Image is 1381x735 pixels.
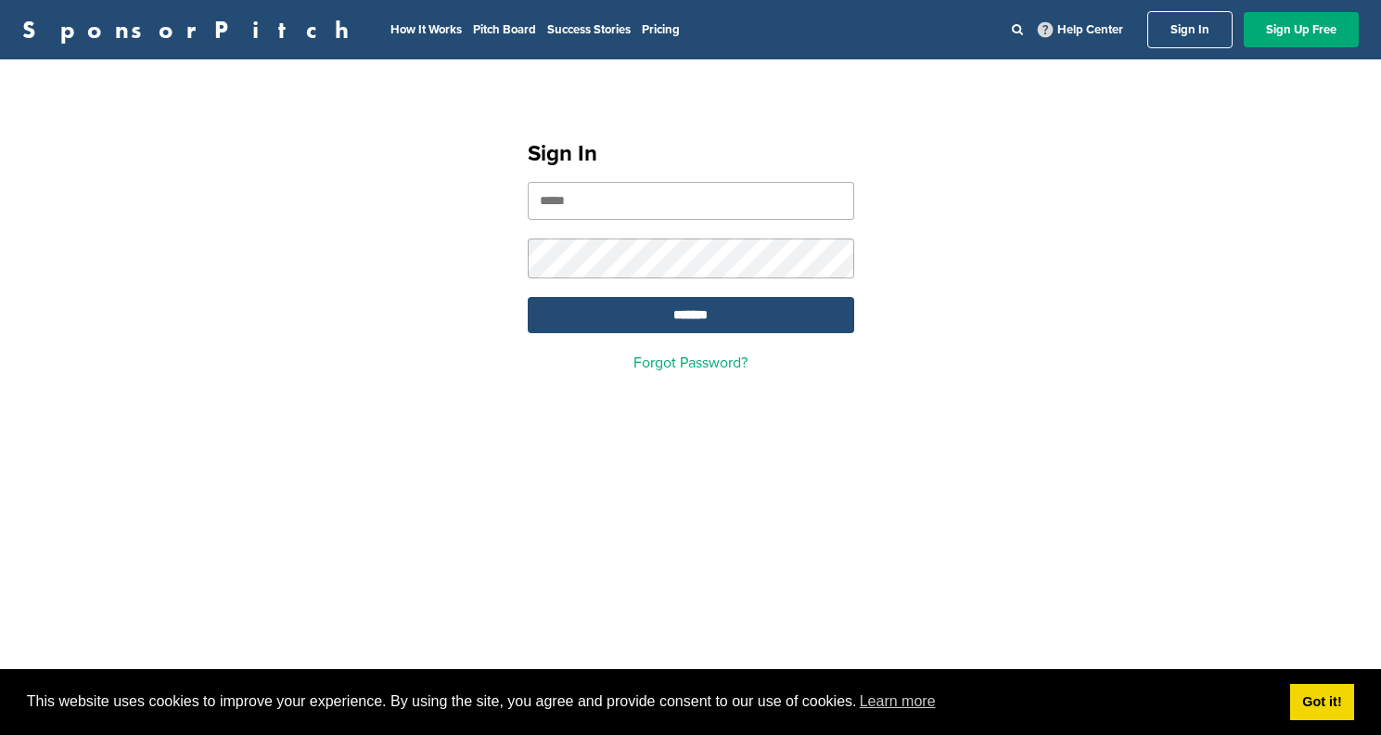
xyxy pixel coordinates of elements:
a: Success Stories [547,22,631,37]
a: Sign Up Free [1244,12,1359,47]
a: learn more about cookies [857,688,939,716]
a: Pricing [642,22,680,37]
keeper-lock: Open Keeper Popup [821,190,843,213]
span: This website uses cookies to improve your experience. By using the site, you agree and provide co... [27,688,1275,716]
a: Forgot Password? [633,354,748,372]
a: Help Center [1034,19,1127,41]
a: Sign In [1147,11,1233,48]
h1: Sign In [528,137,854,171]
a: SponsorPitch [22,18,361,42]
a: Pitch Board [473,22,536,37]
a: How It Works [390,22,462,37]
a: dismiss cookie message [1290,684,1354,721]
